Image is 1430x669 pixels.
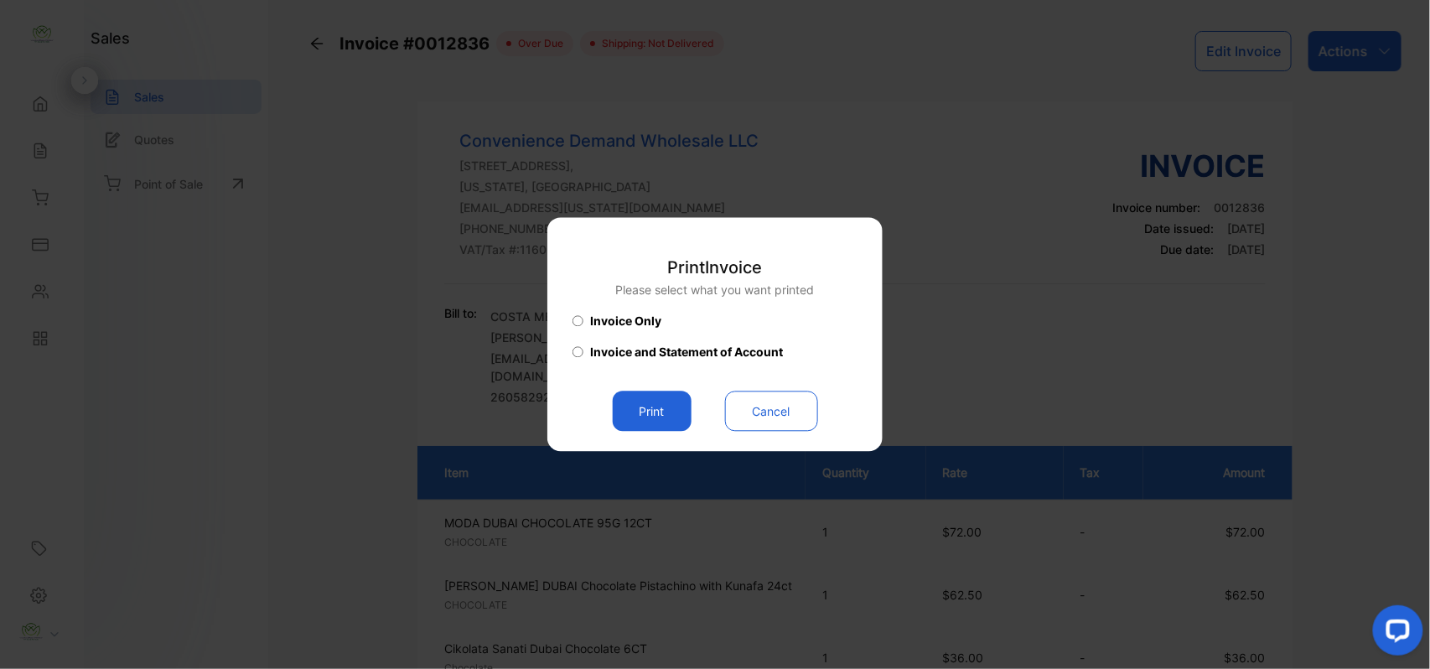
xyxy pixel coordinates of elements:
iframe: LiveChat chat widget [1360,599,1430,669]
p: Please select what you want printed [616,282,815,299]
span: Invoice Only [590,313,661,330]
button: Print [613,392,692,432]
button: Cancel [725,392,818,432]
span: Invoice and Statement of Account [590,344,783,361]
p: Print Invoice [616,256,815,281]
